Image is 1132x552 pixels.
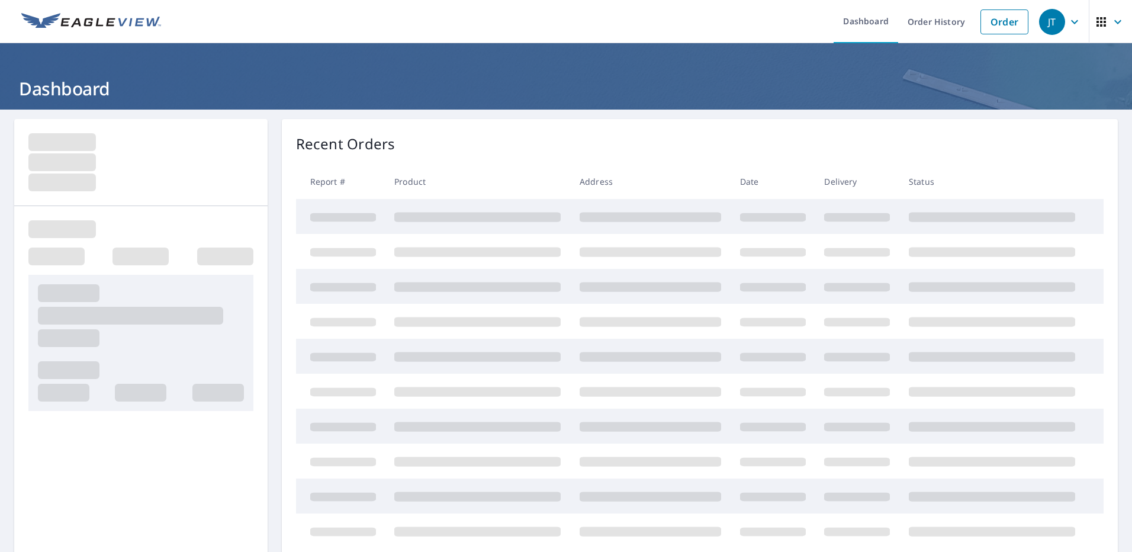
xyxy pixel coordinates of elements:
a: Order [980,9,1028,34]
th: Status [899,164,1085,199]
th: Date [731,164,815,199]
img: EV Logo [21,13,161,31]
div: JT [1039,9,1065,35]
th: Report # [296,164,385,199]
th: Delivery [815,164,899,199]
th: Address [570,164,731,199]
p: Recent Orders [296,133,395,155]
h1: Dashboard [14,76,1118,101]
th: Product [385,164,570,199]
